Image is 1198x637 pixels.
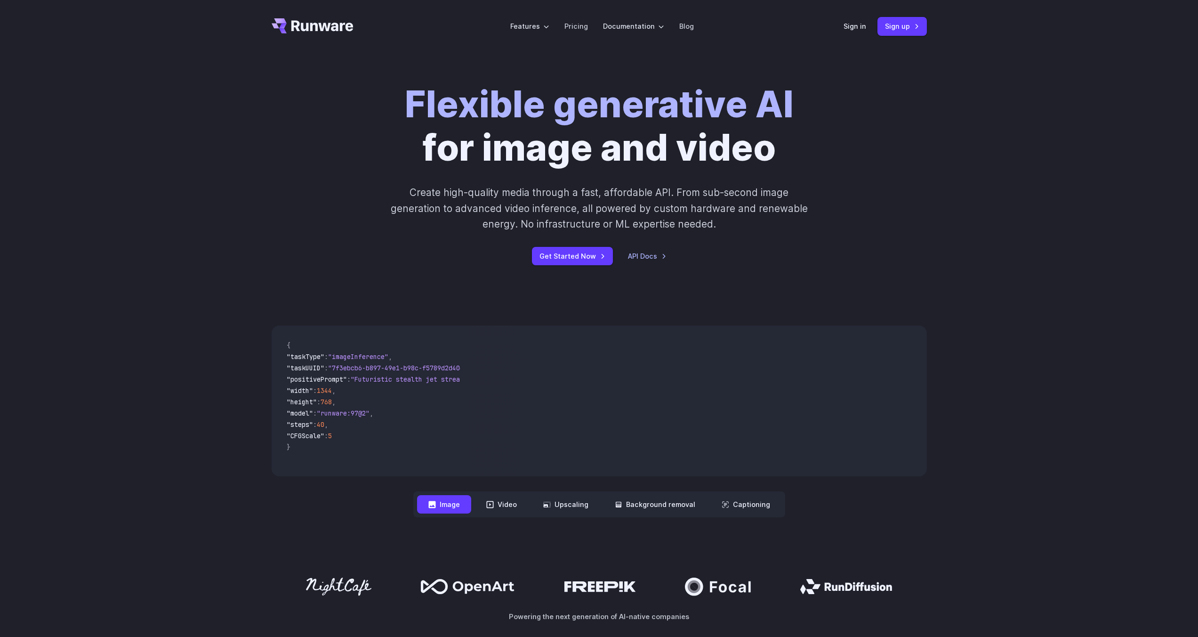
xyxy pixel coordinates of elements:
[313,386,317,395] span: :
[332,386,336,395] span: ,
[877,17,927,35] a: Sign up
[287,375,347,384] span: "positivePrompt"
[287,432,324,440] span: "CFGScale"
[287,398,317,406] span: "height"
[317,420,324,429] span: 40
[347,375,351,384] span: :
[313,420,317,429] span: :
[370,409,373,417] span: ,
[417,495,471,514] button: Image
[317,398,321,406] span: :
[603,21,664,32] label: Documentation
[328,432,332,440] span: 5
[405,83,794,170] h1: for image and video
[388,352,392,361] span: ,
[287,443,290,451] span: }
[287,386,313,395] span: "width"
[328,364,471,372] span: "7f3ebcb6-b897-49e1-b98c-f5789d2d40d7"
[351,375,693,384] span: "Futuristic stealth jet streaking through a neon-lit cityscape with glowing purple exhaust"
[532,495,600,514] button: Upscaling
[510,21,549,32] label: Features
[603,495,707,514] button: Background removal
[328,352,388,361] span: "imageInference"
[389,185,809,232] p: Create high-quality media through a fast, affordable API. From sub-second image generation to adv...
[324,364,328,372] span: :
[317,386,332,395] span: 1344
[287,352,324,361] span: "taskType"
[324,420,328,429] span: ,
[313,409,317,417] span: :
[844,21,866,32] a: Sign in
[564,21,588,32] a: Pricing
[272,611,927,622] p: Powering the next generation of AI-native companies
[287,409,313,417] span: "model"
[332,398,336,406] span: ,
[405,82,794,126] strong: Flexible generative AI
[321,398,332,406] span: 768
[287,341,290,350] span: {
[324,352,328,361] span: :
[287,364,324,372] span: "taskUUID"
[679,21,694,32] a: Blog
[317,409,370,417] span: "runware:97@2"
[287,420,313,429] span: "steps"
[532,247,613,265] a: Get Started Now
[628,251,667,261] a: API Docs
[475,495,528,514] button: Video
[272,18,354,33] a: Go to /
[324,432,328,440] span: :
[710,495,781,514] button: Captioning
